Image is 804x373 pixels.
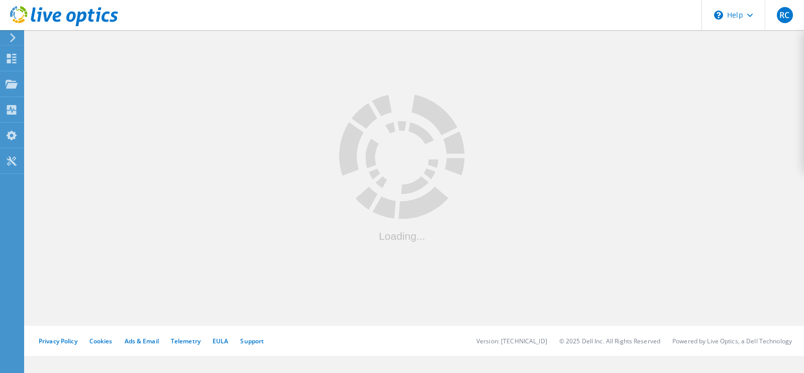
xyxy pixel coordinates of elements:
a: Privacy Policy [39,337,77,345]
a: Support [240,337,264,345]
li: Version: [TECHNICAL_ID] [476,337,547,345]
svg: \n [714,11,723,20]
a: Live Optics Dashboard [10,21,118,28]
span: RC [779,11,789,19]
a: Telemetry [171,337,200,345]
a: EULA [213,337,228,345]
div: Loading... [339,230,465,241]
li: Powered by Live Optics, a Dell Technology [672,337,792,345]
a: Cookies [89,337,113,345]
a: Ads & Email [125,337,159,345]
li: © 2025 Dell Inc. All Rights Reserved [559,337,660,345]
